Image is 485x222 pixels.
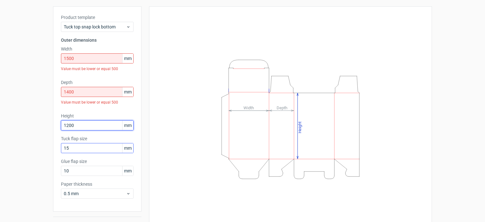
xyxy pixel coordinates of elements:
[277,105,287,110] tspan: Depth
[61,158,134,165] label: Glue flap size
[61,79,134,86] label: Depth
[61,46,134,52] label: Width
[122,121,133,130] span: mm
[61,181,134,187] label: Paper thickness
[61,37,134,43] h3: Outer dimensions
[297,121,302,133] tspan: Height
[61,97,134,108] div: Value must be lower or equal 500
[122,143,133,153] span: mm
[122,166,133,176] span: mm
[122,87,133,97] span: mm
[61,63,134,74] div: Value must be lower or equal 500
[122,54,133,63] span: mm
[61,113,134,119] label: Height
[61,135,134,142] label: Tuck flap size
[61,14,134,21] label: Product template
[243,105,254,110] tspan: Width
[64,24,126,30] span: Tuck top snap lock bottom
[64,190,126,197] span: 0.5 mm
